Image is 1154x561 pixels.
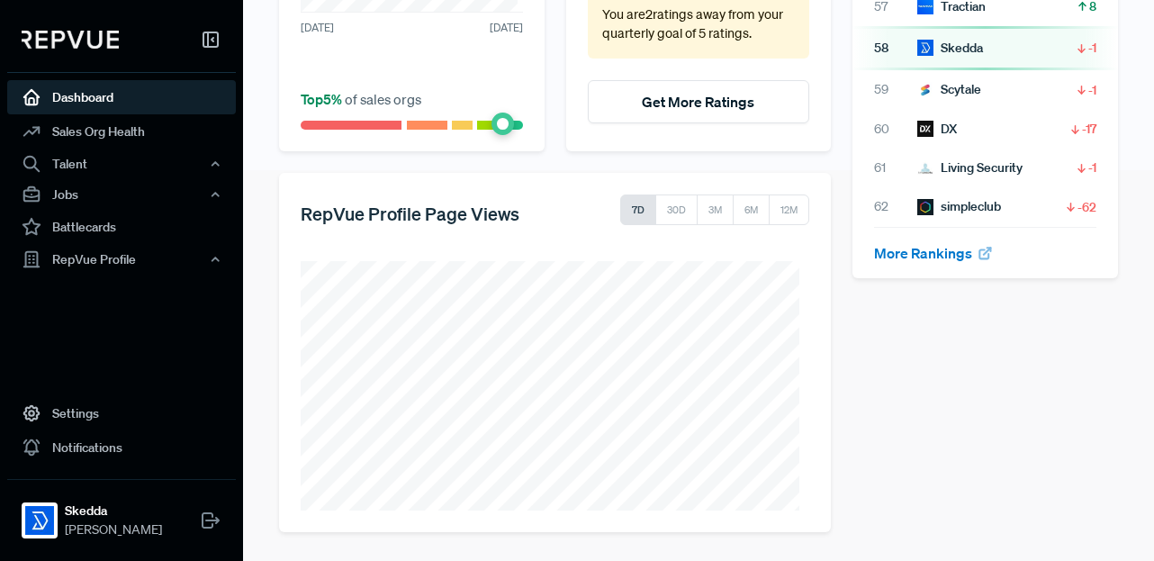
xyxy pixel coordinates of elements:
[301,20,334,36] span: [DATE]
[65,520,162,539] span: [PERSON_NAME]
[917,197,1001,216] div: simpleclub
[22,31,119,49] img: RepVue
[7,179,236,210] button: Jobs
[874,120,917,139] span: 60
[874,80,917,99] span: 59
[301,203,519,224] h5: RepVue Profile Page Views
[1088,39,1096,57] span: -1
[7,149,236,179] button: Talent
[917,158,1023,177] div: Living Security
[7,80,236,114] a: Dashboard
[620,195,656,225] button: 7D
[65,502,162,520] strong: Skedda
[917,121,933,137] img: DX
[917,80,981,99] div: Scytale
[301,90,345,108] span: Top 5 %
[1077,198,1096,216] span: -62
[917,120,957,139] div: DX
[602,5,796,44] p: You are 2 ratings away from your quarterly goal of 5 ratings .
[874,244,993,262] a: More Rankings
[25,506,54,535] img: Skedda
[301,90,421,108] span: of sales orgs
[917,160,933,176] img: Living Security
[588,80,810,123] button: Get More Ratings
[769,195,809,225] button: 12M
[490,20,523,36] span: [DATE]
[733,195,770,225] button: 6M
[1088,81,1096,99] span: -1
[7,430,236,465] a: Notifications
[1088,158,1096,176] span: -1
[917,39,983,58] div: Skedda
[655,195,698,225] button: 30D
[7,114,236,149] a: Sales Org Health
[874,197,917,216] span: 62
[697,195,734,225] button: 3M
[7,210,236,244] a: Battlecards
[7,396,236,430] a: Settings
[917,82,933,98] img: Scytale
[1082,120,1096,138] span: -17
[874,158,917,177] span: 61
[917,40,933,56] img: Skedda
[874,39,917,58] span: 58
[7,244,236,275] button: RepVue Profile
[7,479,236,547] a: SkeddaSkedda[PERSON_NAME]
[917,199,933,215] img: simpleclub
